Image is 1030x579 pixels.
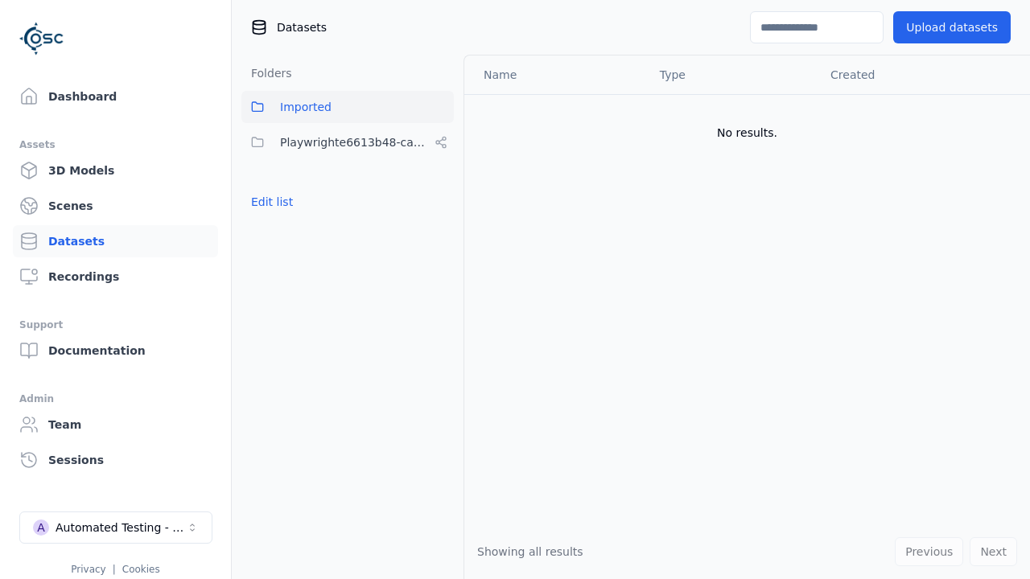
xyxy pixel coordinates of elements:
[19,315,212,335] div: Support
[13,335,218,367] a: Documentation
[113,564,116,575] span: |
[19,511,212,544] button: Select a workspace
[464,55,647,94] th: Name
[13,225,218,257] a: Datasets
[13,261,218,293] a: Recordings
[277,19,327,35] span: Datasets
[13,80,218,113] a: Dashboard
[13,190,218,222] a: Scenes
[56,519,186,536] div: Automated Testing - Playwright
[19,16,64,61] img: Logo
[33,519,49,536] div: A
[13,409,218,441] a: Team
[241,187,303,216] button: Edit list
[19,389,212,409] div: Admin
[818,55,1004,94] th: Created
[241,65,292,81] h3: Folders
[893,11,1011,43] button: Upload datasets
[241,91,454,123] button: Imported
[13,444,218,476] a: Sessions
[241,126,454,158] button: Playwrighte6613b48-ca99-48b0-8426-e5f3339f1679
[280,133,428,152] span: Playwrighte6613b48-ca99-48b0-8426-e5f3339f1679
[71,564,105,575] a: Privacy
[464,94,1030,171] td: No results.
[19,135,212,154] div: Assets
[477,545,583,558] span: Showing all results
[647,55,818,94] th: Type
[280,97,332,117] span: Imported
[122,564,160,575] a: Cookies
[13,154,218,187] a: 3D Models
